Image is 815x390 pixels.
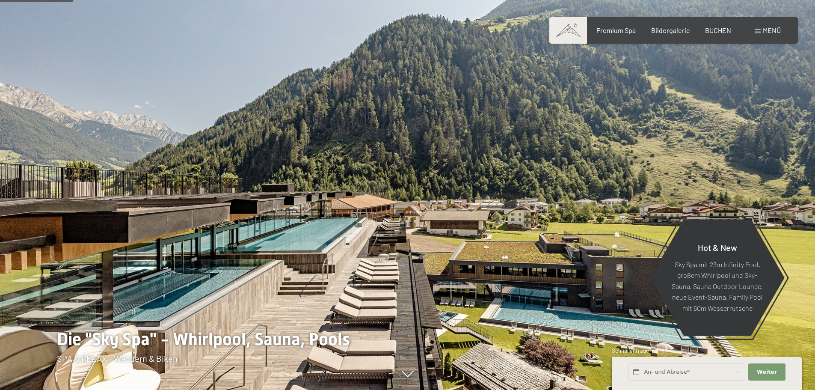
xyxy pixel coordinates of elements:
[651,26,690,34] a: Bildergalerie
[671,259,764,313] p: Sky Spa mit 23m Infinity Pool, großem Whirlpool und Sky-Sauna, Sauna Outdoor Lounge, neue Event-S...
[705,26,731,34] a: BUCHEN
[698,242,737,252] span: Hot & New
[757,368,777,376] span: Weiter
[596,26,636,34] a: Premium Spa
[748,363,785,381] button: Weiter
[649,219,785,336] a: Hot & New Sky Spa mit 23m Infinity Pool, großem Whirlpool und Sky-Sauna, Sauna Outdoor Lounge, ne...
[763,26,781,34] span: Menü
[612,347,649,354] span: Schnellanfrage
